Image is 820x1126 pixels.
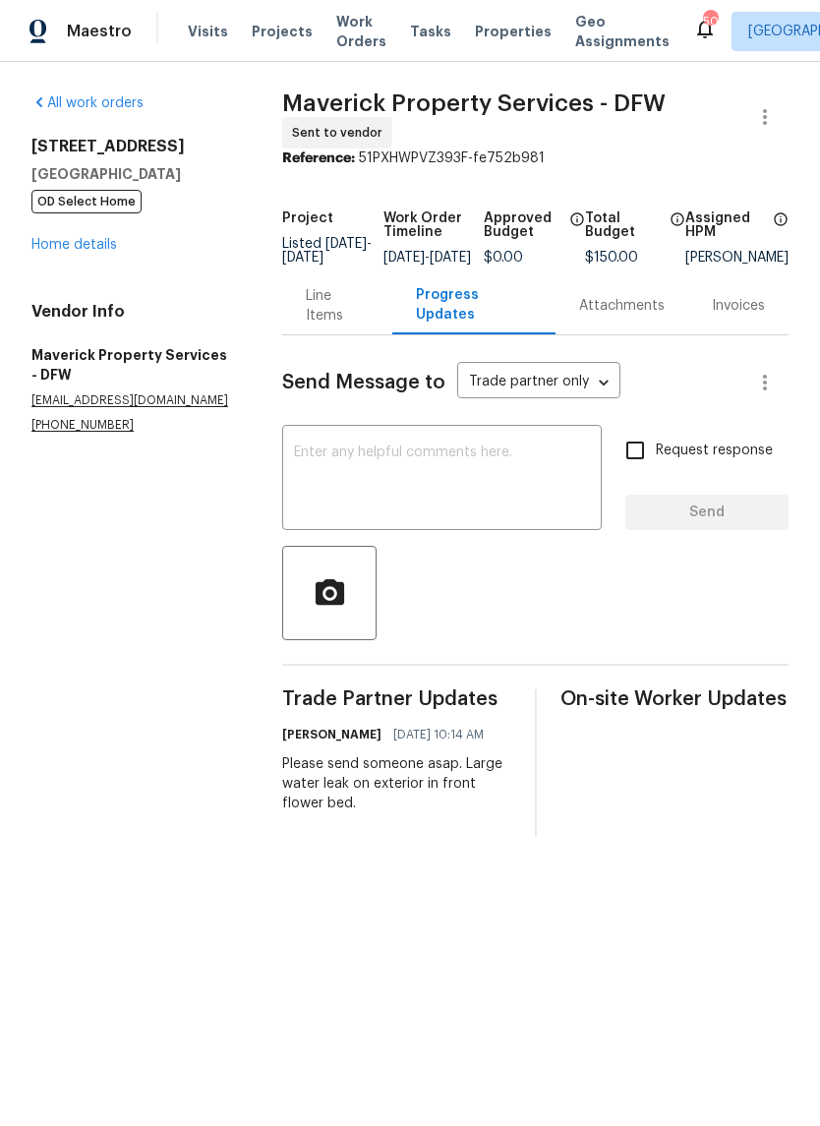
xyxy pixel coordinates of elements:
span: Tasks [410,25,451,38]
span: [DATE] [430,251,471,265]
h5: Approved Budget [484,211,562,239]
h5: Work Order Timeline [383,211,484,239]
h4: Vendor Info [31,302,235,322]
div: [PERSON_NAME] [685,251,789,265]
span: [DATE] [383,251,425,265]
span: [DATE] [282,251,323,265]
div: 50 [703,12,717,31]
span: Properties [475,22,552,41]
div: Invoices [712,296,765,316]
span: Listed [282,237,372,265]
a: Home details [31,238,117,252]
h5: Assigned HPM [685,211,767,239]
span: [DATE] [325,237,367,251]
span: On-site Worker Updates [560,689,789,709]
span: The total cost of line items that have been proposed by Opendoor. This sum includes line items th... [670,211,685,251]
span: Trade Partner Updates [282,689,510,709]
h6: [PERSON_NAME] [282,725,381,744]
span: $0.00 [484,251,523,265]
span: The total cost of line items that have been approved by both Opendoor and the Trade Partner. This... [569,211,585,251]
span: Request response [656,441,773,461]
div: Please send someone asap. Large water leak on exterior in front flower bed. [282,754,510,813]
span: The hpm assigned to this work order. [773,211,789,251]
span: Geo Assignments [575,12,670,51]
span: Projects [252,22,313,41]
h5: Total Budget [585,211,664,239]
div: 51PXHWPVZ393F-fe752b981 [282,148,789,168]
span: - [282,237,372,265]
span: [DATE] 10:14 AM [393,725,484,744]
span: - [383,251,471,265]
span: OD Select Home [31,190,142,213]
h5: [GEOGRAPHIC_DATA] [31,164,235,184]
div: Trade partner only [457,367,620,399]
h5: Maverick Property Services - DFW [31,345,235,385]
span: $150.00 [585,251,638,265]
b: Reference: [282,151,355,165]
span: Work Orders [336,12,386,51]
a: All work orders [31,96,144,110]
h2: [STREET_ADDRESS] [31,137,235,156]
span: Send Message to [282,373,445,392]
div: Attachments [579,296,665,316]
div: Progress Updates [416,285,532,325]
div: Line Items [306,286,368,326]
span: Sent to vendor [292,123,390,143]
h5: Project [282,211,333,225]
span: Maverick Property Services - DFW [282,91,666,115]
span: Maestro [67,22,132,41]
span: Visits [188,22,228,41]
